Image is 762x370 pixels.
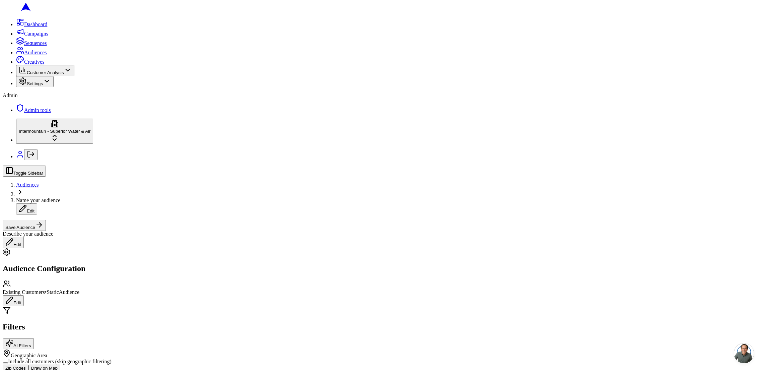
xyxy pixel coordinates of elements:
[16,76,54,87] button: Settings
[27,70,64,75] span: Customer Analysis
[27,81,43,86] span: Settings
[16,65,74,76] button: Customer Analysis
[24,40,47,46] span: Sequences
[24,31,48,37] span: Campaigns
[16,182,39,188] a: Audiences
[3,166,46,177] button: Toggle Sidebar
[3,220,46,231] button: Save Audience
[16,107,51,113] a: Admin tools
[45,289,47,295] span: •
[3,237,24,248] button: Edit
[3,182,759,214] nav: breadcrumb
[16,50,47,55] a: Audiences
[3,92,759,99] div: Admin
[47,289,79,295] span: Static Audience
[3,231,53,237] span: Describe your audience
[16,21,47,27] a: Dashboard
[16,40,47,46] a: Sequences
[3,338,34,349] button: AI Filters
[13,171,43,176] span: Toggle Sidebar
[24,21,47,27] span: Dashboard
[16,59,44,65] a: Creatives
[13,343,31,348] span: AI Filters
[8,359,112,364] label: Include all customers (skip geographic filtering)
[3,264,759,273] h2: Audience Configuration
[19,129,90,134] span: Intermountain - Superior Water & Air
[3,289,45,295] span: Existing Customers
[3,295,24,306] button: Edit
[24,107,51,113] span: Admin tools
[13,242,21,247] span: Edit
[24,149,38,160] button: Log out
[24,59,44,65] span: Creatives
[734,343,754,363] a: Open chat
[16,119,93,144] button: Intermountain - Superior Water & Air
[16,31,48,37] a: Campaigns
[27,208,34,213] span: Edit
[3,349,759,359] div: Geographic Area
[3,322,759,331] h2: Filters
[16,197,60,203] span: Name your audience
[24,50,47,55] span: Audiences
[16,203,37,214] button: Edit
